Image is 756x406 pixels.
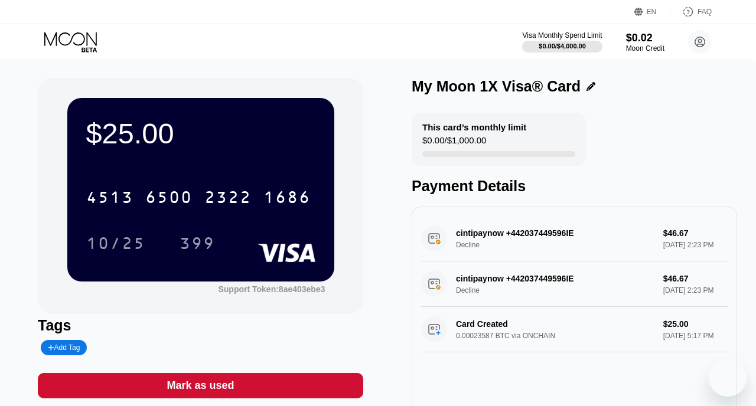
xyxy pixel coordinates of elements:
div: 4513 [86,189,133,208]
div: This card’s monthly limit [422,122,526,132]
div: 4513650023221686 [79,182,318,212]
div: 10/25 [86,235,145,254]
div: Support Token:8ae403ebe3 [218,284,325,294]
div: Visa Monthly Spend Limit [522,31,602,40]
div: Add Tag [41,340,87,355]
div: $0.02Moon Credit [626,32,664,53]
div: 6500 [145,189,193,208]
div: $0.00 / $1,000.00 [422,135,486,151]
div: 1686 [263,189,311,208]
iframe: Button to launch messaging window [709,359,747,397]
div: 10/25 [77,228,154,258]
div: $25.00 [86,117,315,150]
div: EN [647,8,657,16]
div: Payment Details [412,178,737,195]
div: Support Token: 8ae403ebe3 [218,284,325,294]
div: Mark as used [167,379,234,392]
div: Mark as used [38,373,363,398]
div: 399 [180,235,215,254]
div: 2322 [204,189,252,208]
div: 399 [171,228,224,258]
div: FAQ [670,6,712,18]
div: My Moon 1X Visa® Card [412,78,581,95]
div: Tags [38,317,363,334]
div: Add Tag [48,343,80,352]
div: $0.00 / $4,000.00 [539,42,586,50]
div: Visa Monthly Spend Limit$0.00/$4,000.00 [522,31,602,53]
div: EN [634,6,670,18]
div: $0.02 [626,32,664,44]
div: Moon Credit [626,44,664,53]
div: FAQ [698,8,712,16]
